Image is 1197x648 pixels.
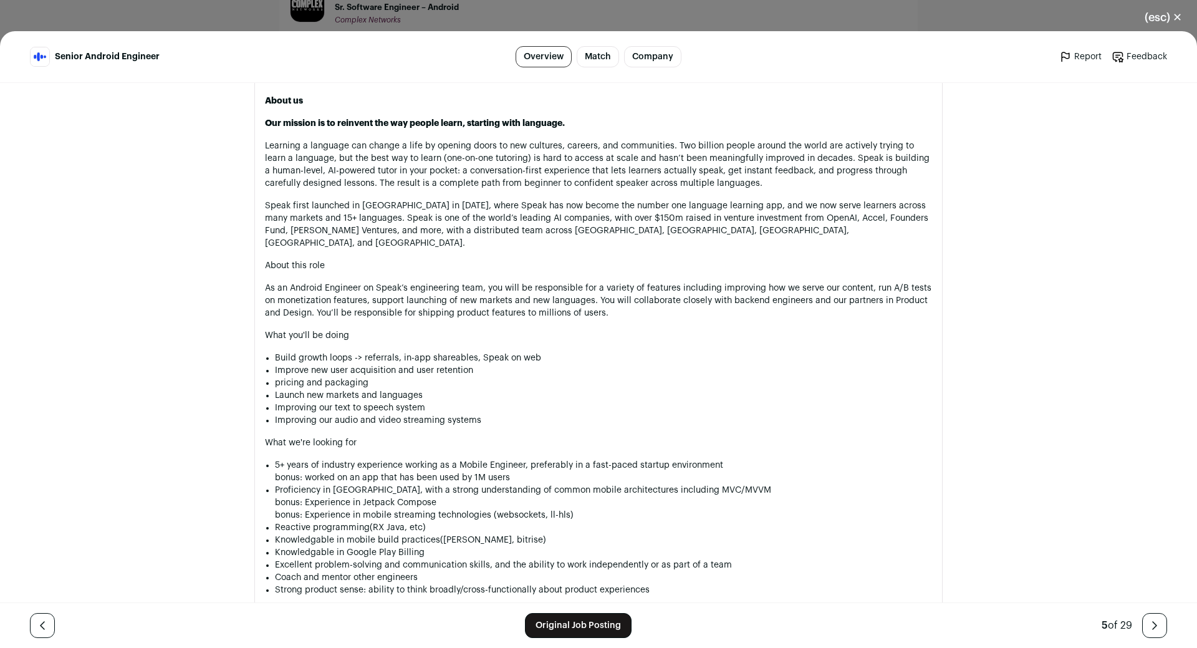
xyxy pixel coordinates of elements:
[275,389,932,402] li: Launch new markets and languages
[275,377,932,389] li: pricing and packaging
[275,534,932,546] li: Knowledgable in mobile build practices([PERSON_NAME], bitrise)
[1102,618,1132,633] div: of 29
[31,47,49,66] img: 242a75ca13b184d7908051556dd7bcc7e5c61c9a0f8b053cd665d2a9578634e1.jpg
[275,402,932,414] li: Improving our text to speech system
[1102,621,1108,631] span: 5
[516,46,572,67] a: Overview
[275,521,932,534] li: Reactive programming(RX Java, etc)
[577,46,619,67] a: Match
[55,51,160,63] span: Senior Android Engineer
[1059,51,1102,63] a: Report
[1112,51,1167,63] a: Feedback
[275,364,932,377] li: Improve new user acquisition and user retention
[265,119,565,128] strong: Our mission is to reinvent the way people learn, starting with language.
[275,496,932,509] li: bonus: Experience in Jetpack Compose
[275,509,932,521] li: bonus: Experience in mobile streaming technologies (websockets, ll-hls)
[265,282,932,319] p: As an Android Engineer on Speak’s engineering team, you will be responsible for a variety of feat...
[275,352,932,364] li: Build growth loops -> referrals, in-app shareables, Speak on web
[275,559,932,571] li: Excellent problem-solving and communication skills, and the ability to work independently or as p...
[275,484,932,496] p: Proficiency in [GEOGRAPHIC_DATA], with a strong understanding of common mobile architectures incl...
[265,259,932,272] h1: About this role
[265,329,932,342] h1: What you'll be doing
[265,97,303,105] strong: About us
[275,571,932,584] li: Coach and mentor other engineers
[275,546,932,559] li: Knowledgable in Google Play Billing
[275,584,932,596] li: Strong product sense: ability to think broadly/cross-functionally about product experiences
[624,46,681,67] a: Company
[265,140,932,190] p: Learning a language can change a life by opening doors to new cultures, careers, and communities....
[275,459,932,471] p: 5+ years of industry experience working as a Mobile Engineer, preferably in a fast-paced startup ...
[1130,4,1197,31] button: Close modal
[275,414,932,427] li: Improving our audio and video streaming systems
[265,200,932,249] p: Speak first launched in [GEOGRAPHIC_DATA] in [DATE], where Speak has now become the number one la...
[265,437,932,449] h1: What we're looking for
[525,613,632,638] a: Original Job Posting
[275,471,932,484] li: bonus: worked on an app that has been used by 1M users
